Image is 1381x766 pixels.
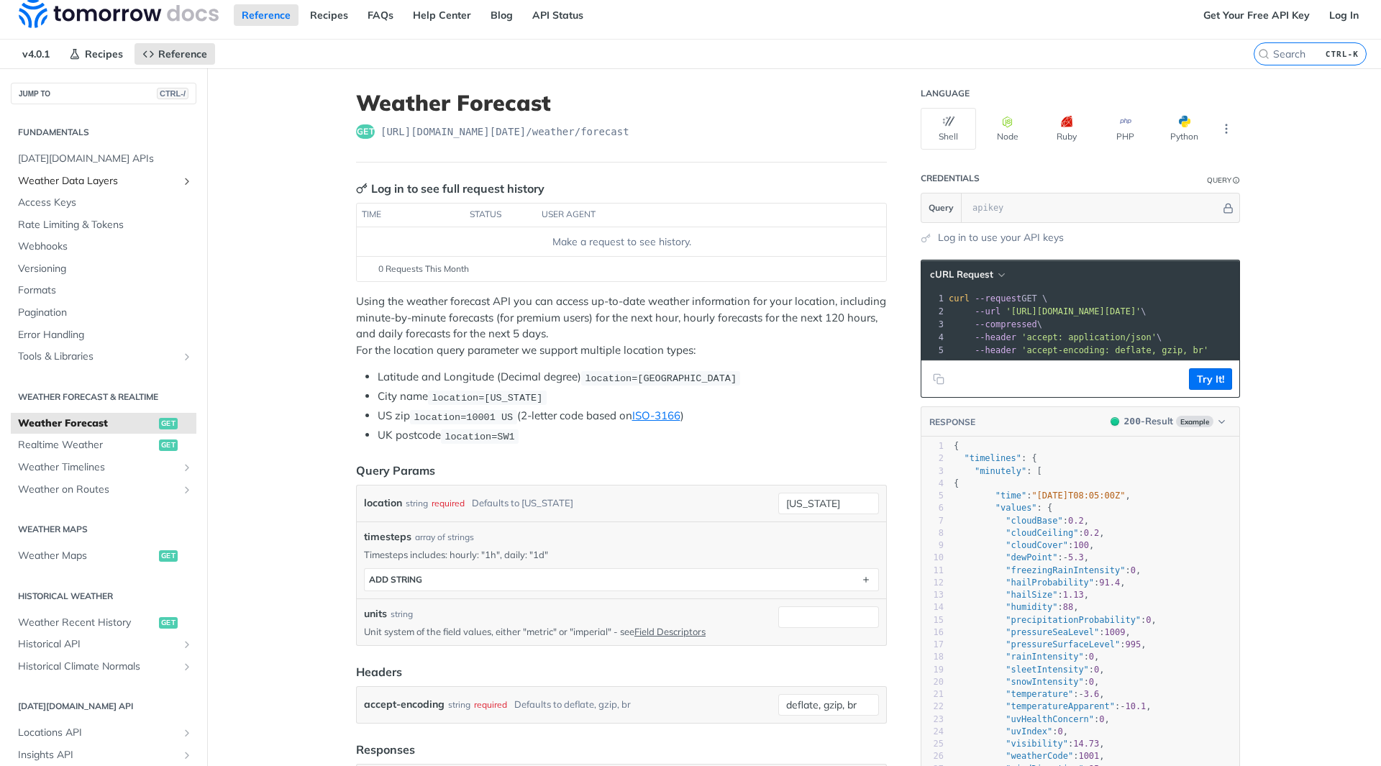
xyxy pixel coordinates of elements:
[929,368,949,390] button: Copy to clipboard
[302,4,356,26] a: Recipes
[11,434,196,456] a: Realtime Weatherget
[938,230,1064,245] a: Log in to use your API keys
[1073,540,1089,550] span: 100
[11,523,196,536] h2: Weather Maps
[954,503,1052,513] span: : {
[921,292,946,305] div: 1
[11,722,196,744] a: Locations APIShow subpages for Locations API
[363,234,880,250] div: Make a request to see history.
[415,531,474,544] div: array of strings
[360,4,401,26] a: FAQs
[975,293,1021,304] span: --request
[949,306,1147,316] span: \
[1099,714,1104,724] span: 0
[954,565,1141,575] span: : ,
[1006,528,1078,538] span: "cloudCeiling"
[954,714,1110,724] span: : ,
[432,493,465,514] div: required
[921,601,944,614] div: 14
[1006,639,1120,649] span: "pressureSurfaceLevel"
[1216,118,1237,140] button: More Languages
[1321,4,1367,26] a: Log In
[356,462,435,479] div: Query Params
[378,388,887,405] li: City name
[921,331,946,344] div: 4
[11,590,196,603] h2: Historical Weather
[1220,122,1233,135] svg: More ellipsis
[921,639,944,651] div: 17
[1006,627,1099,637] span: "pressureSeaLevel"
[181,484,193,496] button: Show subpages for Weather on Routes
[954,491,1131,501] span: : ,
[61,43,131,65] a: Recipes
[159,418,178,429] span: get
[364,493,402,514] label: location
[1068,516,1084,526] span: 0.2
[921,726,944,738] div: 24
[378,408,887,424] li: US zip (2-letter code based on )
[414,411,513,422] span: location=10001 US
[954,552,1089,562] span: : ,
[465,204,537,227] th: status
[135,43,215,65] a: Reference
[181,462,193,473] button: Show subpages for Weather Timelines
[11,324,196,346] a: Error Handling
[1120,701,1125,711] span: -
[921,452,944,465] div: 2
[954,466,1042,476] span: : [
[585,373,737,383] span: location=[GEOGRAPHIC_DATA]
[1006,516,1062,526] span: "cloudBase"
[1021,345,1208,355] span: 'accept-encoding: deflate, gzip, br'
[159,550,178,562] span: get
[159,617,178,629] span: get
[11,214,196,236] a: Rate Limiting & Tokens
[1006,552,1057,562] span: "dewPoint"
[1189,368,1232,390] button: Try It!
[1063,552,1068,562] span: -
[995,503,1037,513] span: "values"
[954,516,1089,526] span: : ,
[11,479,196,501] a: Weather on RoutesShow subpages for Weather on Routes
[1233,177,1240,184] i: Information
[954,751,1105,761] span: : ,
[1098,108,1153,150] button: PHP
[949,319,1042,329] span: \
[448,694,470,715] div: string
[18,416,155,431] span: Weather Forecast
[159,439,178,451] span: get
[921,626,944,639] div: 16
[954,665,1105,675] span: : ,
[921,193,962,222] button: Query
[921,108,976,150] button: Shell
[1006,578,1094,588] span: "hailProbability"
[11,170,196,192] a: Weather Data LayersShow subpages for Weather Data Layers
[11,634,196,655] a: Historical APIShow subpages for Historical API
[11,391,196,403] h2: Weather Forecast & realtime
[1146,615,1151,625] span: 0
[1006,306,1141,316] span: '[URL][DOMAIN_NAME][DATE]'
[921,173,980,184] div: Credentials
[975,466,1026,476] span: "minutely"
[356,180,544,197] div: Log in to see full request history
[365,569,878,591] button: ADD string
[1258,48,1270,60] svg: Search
[964,453,1021,463] span: "timelines"
[1068,552,1084,562] span: 5.3
[11,346,196,368] a: Tools & LibrariesShow subpages for Tools & Libraries
[357,204,465,227] th: time
[181,727,193,739] button: Show subpages for Locations API
[472,493,573,514] div: Defaults to [US_STATE]
[1063,602,1073,612] span: 88
[234,4,298,26] a: Reference
[157,88,188,99] span: CTRL-/
[14,43,58,65] span: v4.0.1
[954,478,959,488] span: {
[921,344,946,357] div: 5
[18,152,193,166] span: [DATE][DOMAIN_NAME] APIs
[18,262,193,276] span: Versioning
[921,713,944,726] div: 23
[1006,602,1057,612] span: "humidity"
[11,545,196,567] a: Weather Mapsget
[975,306,1001,316] span: --url
[921,539,944,552] div: 9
